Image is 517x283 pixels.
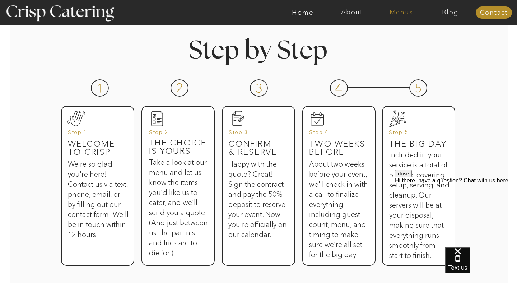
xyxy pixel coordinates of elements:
a: Home [278,9,327,16]
h3: Step 4 [309,129,363,139]
h3: About two weeks before your event, we'll check in with a call to finalize everything including gu... [309,159,368,255]
iframe: podium webchat widget prompt [395,170,517,256]
h3: Take a look at our menu and let us know the items you'd like us to cater, and we'll send you a qu... [149,157,208,240]
h3: Step 1 [68,129,122,139]
h3: Included in your service is a total of 5 hours, covering setup, serving, and cleanup. Our servers... [389,150,450,246]
h3: We're so glad you're here! Contact us via text, phone, email, or by filling out our contact form!... [68,159,129,255]
h3: Two weeks before [309,140,368,150]
h3: Step 3 [229,129,283,139]
h3: 3 [255,82,264,92]
h3: Step 2 [149,129,203,139]
a: Menus [377,9,426,16]
h3: 5 [415,82,423,92]
iframe: podium webchat widget bubble [445,247,517,283]
h3: Happy with the quote? Great! Sign the contract and pay the 50% deposit to reserve your event. Now... [228,159,287,255]
h3: Welcome to Crisp [68,140,127,150]
h3: Confirm & reserve [228,140,294,159]
h1: Step by Step [158,38,358,60]
h3: 4 [335,82,343,92]
a: Contact [476,9,512,17]
h3: The big day [389,140,448,150]
h3: The Choice is yours [149,139,208,149]
h3: 2 [176,82,184,92]
a: About [327,9,377,16]
a: Blog [426,9,475,16]
h3: Step 5 [389,129,443,139]
h3: 1 [96,82,104,92]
